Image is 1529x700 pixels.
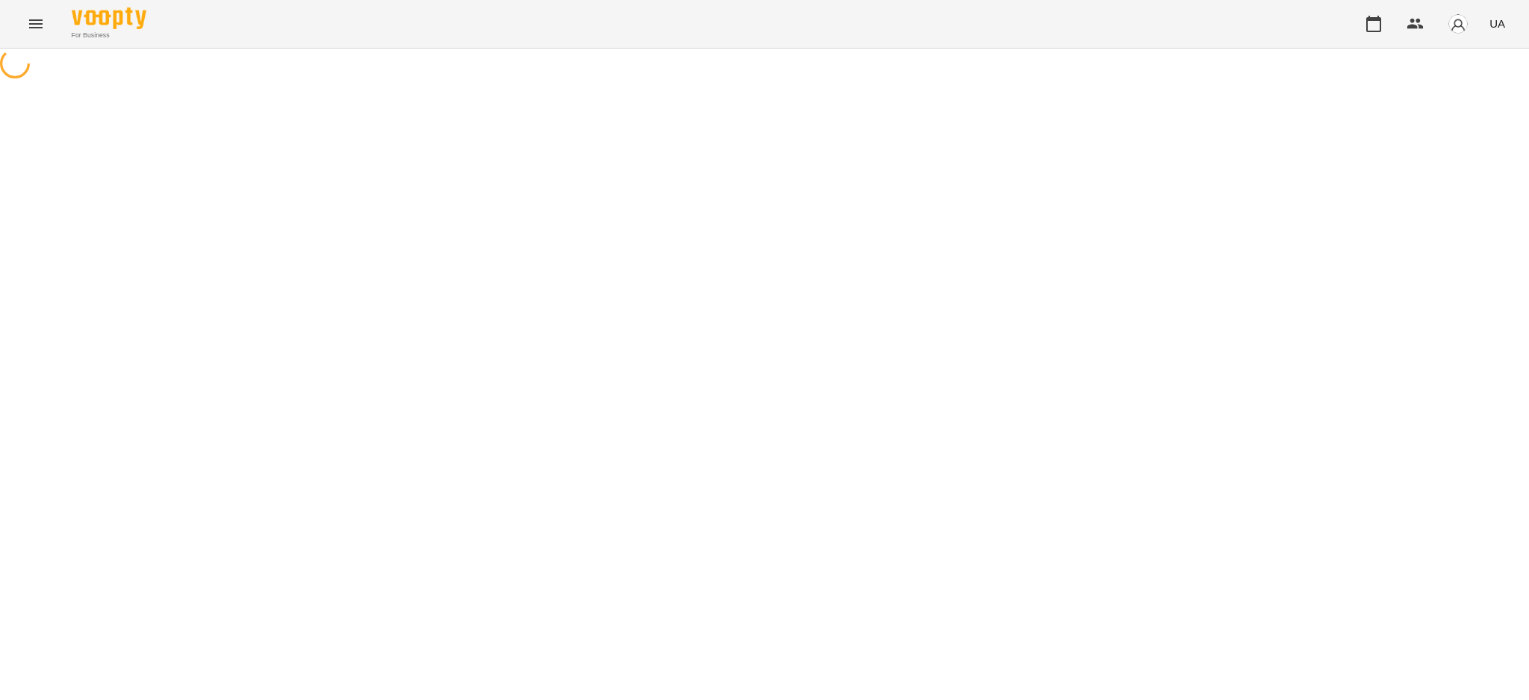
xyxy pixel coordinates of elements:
span: UA [1489,16,1505,31]
button: UA [1483,10,1511,37]
button: Menu [18,6,54,42]
img: avatar_s.png [1448,13,1469,34]
span: For Business [72,31,146,40]
img: Voopty Logo [72,7,146,29]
